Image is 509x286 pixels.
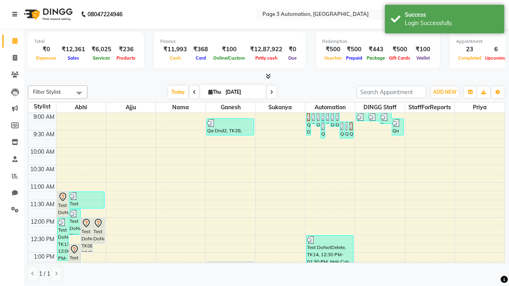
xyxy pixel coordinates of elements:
[156,102,205,112] span: Nama
[483,45,509,54] div: 6
[340,122,344,138] div: Qa Dnd2, TK32, 09:15 AM-09:45 AM, Hair cut Below 12 years (Boy)
[335,113,339,126] div: Qa Dnd2, TK26, 08:55 AM-09:25 AM, Hair Cut By Expert-Men
[88,45,115,54] div: ₹6,025
[160,45,190,54] div: ₹11,993
[211,55,247,61] span: Online/Custom
[168,55,183,61] span: Cash
[81,218,92,252] div: Test DoNotDelete, TK08, 12:00 PM-01:00 PM, Hair Cut-Women
[357,86,426,98] input: Search Appointment
[345,122,349,138] div: Qa Dnd2, TK33, 09:15 AM-09:45 AM, Hair cut Below 12 years (Boy)
[412,45,433,54] div: ₹100
[321,122,325,138] div: Qa Dnd2, TK31, 09:15 AM-09:45 AM, Hair cut Below 12 years (Boy)
[29,200,56,209] div: 11:30 AM
[326,113,330,124] div: Qa Dnd2, TK24, 08:50 AM-09:20 AM, Hair Cut By Expert-Men
[380,113,391,124] div: Qa Dnd2, TK22, 08:50 AM-09:20 AM, Hair cut Below 12 years (Boy)
[29,235,56,243] div: 12:30 PM
[322,55,344,61] span: Voucher
[58,218,69,261] div: Test DoNotDelete, TK13, 12:00 PM-01:15 PM, Hair Cut-Men,Hair Cut By Expert-Men
[29,165,56,174] div: 10:30 AM
[321,113,325,121] div: Qa Dnd2, TK19, 08:45 AM-09:15 AM, Hair cut Below 12 years (Boy)
[405,19,498,27] div: Login Successfully.
[206,89,223,95] span: Thu
[93,218,104,243] div: Test DoNotDelete, TK06, 12:00 PM-12:45 PM, Hair Cut-Men
[115,55,138,61] span: Products
[365,45,387,54] div: ₹443
[483,55,509,61] span: Upcoming
[355,102,404,112] span: DINGG Staff
[29,148,56,156] div: 10:00 AM
[34,55,58,61] span: Expenses
[431,87,458,98] button: ADD NEW
[247,45,286,54] div: ₹12,87,922
[29,183,56,191] div: 11:00 AM
[34,45,58,54] div: ₹0
[211,45,247,54] div: ₹100
[365,55,387,61] span: Package
[69,192,104,208] div: Test DoNotDelete, TK12, 11:15 AM-11:45 AM, Hair Cut By Expert-Men
[28,102,56,111] div: Stylist
[405,102,455,112] span: StaffForReports
[39,270,50,278] span: 1 / 1
[330,113,334,126] div: Qa Dnd2, TK25, 08:55 AM-09:25 AM, Hair Cut By Expert-Men
[34,38,138,45] div: Total
[33,89,61,95] span: Filter Stylist
[311,113,315,124] div: Qa Dnd2, TK23, 08:25 AM-09:20 AM, Special Hair Wash- Men
[29,218,56,226] div: 12:00 PM
[322,45,344,54] div: ₹500
[66,55,81,61] span: Sales
[87,3,122,25] b: 08047224946
[455,102,505,112] span: Priya
[253,55,280,61] span: Petty cash
[356,113,367,121] div: Qa Dnd2, TK20, 08:45 AM-09:15 AM, Hair Cut By Expert-Men
[206,102,255,112] span: Ganesh
[190,45,211,54] div: ₹368
[69,209,80,234] div: Test DoNotDelete, TK14, 11:45 AM-12:30 PM, Hair Cut-Men
[405,11,498,19] div: Success
[194,55,208,61] span: Card
[32,113,56,121] div: 9:00 AM
[115,45,138,54] div: ₹236
[349,122,353,138] div: Qa Dnd2, TK30, 09:15 AM-09:45 AM, Hair cut Below 12 years (Boy)
[456,45,483,54] div: 23
[58,192,69,217] div: Test DoNotDelete, TK09, 11:15 AM-12:00 PM, Hair Cut-Men
[307,236,353,269] div: Test DoNotDelete, TK14, 12:30 PM-01:30 PM, Hair Cut-Women
[368,113,379,121] div: Qa Dnd2, TK21, 08:45 AM-09:15 AM, Hair Cut By Expert-Men
[56,102,106,112] span: Abhi
[223,86,263,98] input: 2025-09-04
[286,45,299,54] div: ₹0
[392,119,403,135] div: Qa Dnd2, TK29, 09:10 AM-09:40 AM, Hair cut Below 12 years (Boy)
[91,55,112,61] span: Services
[69,244,80,278] div: Test DoNotDelete, TK07, 12:45 PM-01:45 PM, Hair Cut-Women
[387,45,412,54] div: ₹500
[456,55,483,61] span: Completed
[307,113,311,135] div: Qa Dnd2, TK18, 08:25 AM-09:40 AM, Hair Cut By Expert-Men,Hair Cut-Men
[32,130,56,139] div: 9:30 AM
[106,102,155,112] span: Ajju
[20,3,75,25] img: logo
[160,38,299,45] div: Finance
[286,55,299,61] span: Due
[168,86,188,98] span: Today
[414,55,432,61] span: Wallet
[207,119,253,135] div: Qa Dnd2, TK28, 09:10 AM-09:40 AM, Hair cut Below 12 years (Boy)
[305,102,355,112] span: Automation
[32,253,56,261] div: 1:00 PM
[58,45,88,54] div: ₹12,361
[387,55,412,61] span: Gift Cards
[256,102,305,112] span: Sukanya
[322,38,433,45] div: Redemption
[433,89,457,95] span: ADD NEW
[316,113,320,126] div: Qa Dnd2, TK27, 08:40 AM-09:25 AM, Hair Cut-Men
[344,55,364,61] span: Prepaid
[344,45,365,54] div: ₹500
